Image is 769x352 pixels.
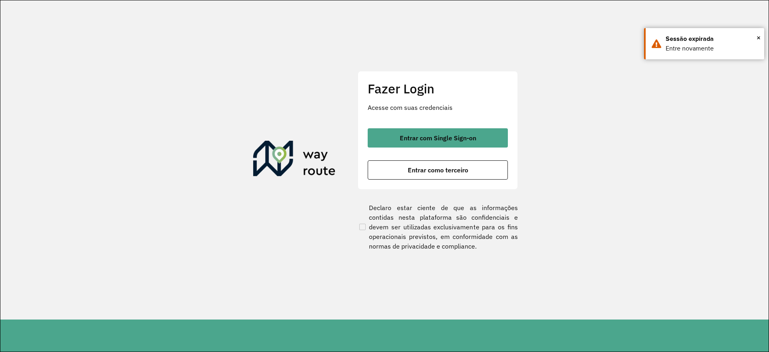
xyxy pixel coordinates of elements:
img: Roteirizador AmbevTech [253,141,336,179]
span: Entrar como terceiro [408,167,468,173]
p: Acesse com suas credenciais [368,103,508,112]
label: Declaro estar ciente de que as informações contidas nesta plataforma são confidenciais e devem se... [358,203,518,251]
div: Sessão expirada [666,34,758,44]
button: button [368,128,508,148]
span: Entrar com Single Sign-on [400,135,476,141]
button: Close [757,32,761,44]
span: × [757,32,761,44]
button: button [368,160,508,180]
div: Entre novamente [666,44,758,53]
h2: Fazer Login [368,81,508,96]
